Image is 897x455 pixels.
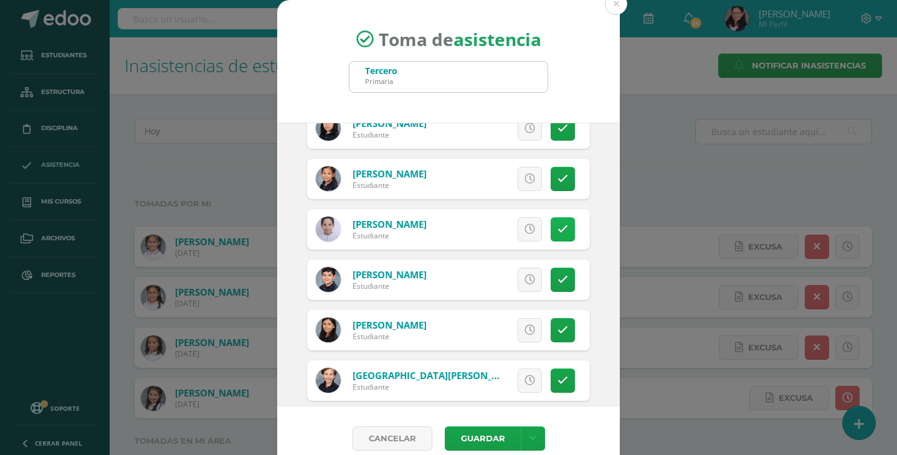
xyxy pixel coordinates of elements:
strong: asistencia [453,27,541,51]
img: 0ba79a6755d1a3a3906e2592c2ce6bf1.png [316,217,341,242]
div: Estudiante [353,331,427,342]
a: [PERSON_NAME] [353,268,427,281]
a: [PERSON_NAME] [353,218,427,230]
div: Estudiante [353,230,427,241]
div: Estudiante [353,382,502,392]
div: Estudiante [353,129,427,140]
a: Cancelar [353,426,432,451]
img: e593cbcf2f54d7b9de78b7d8821ce58e.png [316,267,341,292]
img: d379c54465b415f2cc9a35d03e6b40b1.png [316,166,341,191]
span: Toma de [379,27,541,51]
img: 567d3bf220434bfa1f78b844bed9bc86.png [316,317,341,342]
div: Estudiante [353,281,427,291]
a: [GEOGRAPHIC_DATA][PERSON_NAME] [353,369,522,382]
img: 8b12f55f74c45293dce6ee223dc1fd8c.png [316,116,341,141]
div: Primaria [365,77,397,86]
div: Tercero [365,65,397,77]
button: Guardar [445,426,521,451]
a: [PERSON_NAME] [353,117,427,129]
a: [PERSON_NAME] [353,167,427,180]
div: Estudiante [353,180,427,190]
a: [PERSON_NAME] [353,319,427,331]
input: Busca un grado o sección aquí... [349,62,548,92]
img: 32e08eaa4be4cfdccbcc334520dfad4f.png [316,368,341,393]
